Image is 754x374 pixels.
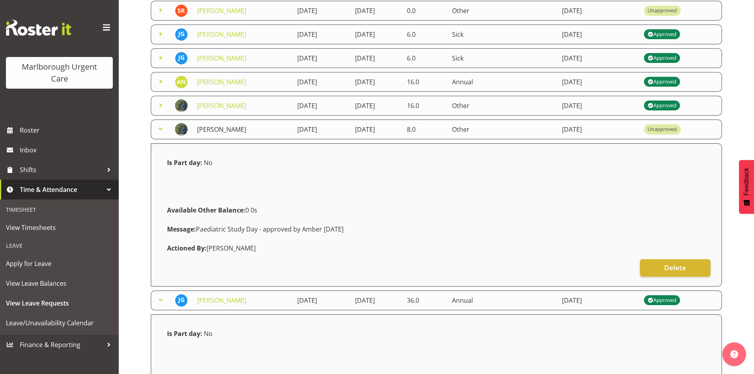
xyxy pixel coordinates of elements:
img: gloria-varghese83ea2632f453239292d4b008d7aa8107.png [175,99,188,112]
td: 0.0 [402,1,447,21]
a: [PERSON_NAME] [197,6,246,15]
div: Approved [648,77,676,87]
button: Feedback - Show survey [739,160,754,214]
td: [DATE] [350,72,402,92]
span: Time & Attendance [20,184,103,196]
span: Feedback [743,168,750,196]
div: Approved [648,30,676,39]
td: 6.0 [402,48,447,68]
td: [DATE] [350,290,402,310]
a: [PERSON_NAME] [197,78,246,86]
a: View Leave Requests [2,293,117,313]
td: [DATE] [557,290,639,310]
td: Annual [447,290,557,310]
div: Approved [648,296,676,305]
img: shivana-ram11822.jpg [175,4,188,17]
span: View Leave Balances [6,277,113,289]
img: Rosterit website logo [6,20,71,36]
span: Inbox [20,144,115,156]
span: Apply for Leave [6,258,113,270]
td: [DATE] [557,48,639,68]
td: [DATE] [350,1,402,21]
td: [DATE] [350,96,402,116]
div: Approved [648,101,676,110]
td: Sick [447,48,557,68]
td: [DATE] [292,72,350,92]
a: Apply for Leave [2,254,117,273]
div: Marlborough Urgent Care [14,61,105,85]
a: [PERSON_NAME] [197,30,246,39]
a: [PERSON_NAME] [197,101,246,110]
span: Finance & Reporting [20,339,103,351]
span: Leave/Unavailability Calendar [6,317,113,329]
td: Other [447,120,557,139]
span: Shifts [20,164,103,176]
td: Other [447,1,557,21]
div: Timesheet [2,201,117,218]
td: 36.0 [402,290,447,310]
span: View Timesheets [6,222,113,234]
span: Delete [664,262,686,273]
td: [DATE] [292,1,350,21]
td: [DATE] [557,1,639,21]
td: 16.0 [402,72,447,92]
span: View Leave Requests [6,297,113,309]
img: help-xxl-2.png [730,350,738,358]
div: Approved [648,53,676,63]
td: [DATE] [292,290,350,310]
td: 16.0 [402,96,447,116]
a: [PERSON_NAME] [197,296,246,305]
div: Paediatric Study Day - approved by Amber [DATE] [162,220,710,239]
span: Roster [20,124,115,136]
td: [DATE] [292,25,350,44]
td: 6.0 [402,25,447,44]
span: No [204,158,213,167]
td: [DATE] [350,120,402,139]
img: josephine-godinez11850.jpg [175,28,188,41]
img: alysia-newman-woods11835.jpg [175,76,188,88]
div: Leave [2,237,117,254]
td: [DATE] [350,48,402,68]
strong: Is Part day: [167,158,202,167]
strong: Is Part day: [167,329,202,338]
strong: Message: [167,225,196,234]
a: Leave/Unavailability Calendar [2,313,117,333]
td: Annual [447,72,557,92]
a: [PERSON_NAME] [197,54,246,63]
div: Unapproved [648,125,677,133]
td: [DATE] [292,120,350,139]
div: Unapproved [648,7,677,14]
td: [DATE] [557,120,639,139]
strong: Available Other Balance: [167,206,245,215]
td: [DATE] [292,96,350,116]
img: josephine-godinez11850.jpg [175,52,188,65]
td: [DATE] [557,25,639,44]
span: No [204,329,213,338]
td: [DATE] [350,25,402,44]
td: Sick [447,25,557,44]
a: View Timesheets [2,218,117,237]
div: 0 0s [162,201,710,220]
img: josephine-godinez11850.jpg [175,294,188,307]
button: Delete [640,259,710,277]
a: [PERSON_NAME] [197,125,246,134]
td: [DATE] [557,96,639,116]
td: [DATE] [292,48,350,68]
img: gloria-varghese83ea2632f453239292d4b008d7aa8107.png [175,123,188,136]
div: [PERSON_NAME] [162,239,710,258]
a: View Leave Balances [2,273,117,293]
td: Other [447,96,557,116]
strong: Actioned By: [167,244,207,252]
td: 8.0 [402,120,447,139]
td: [DATE] [557,72,639,92]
